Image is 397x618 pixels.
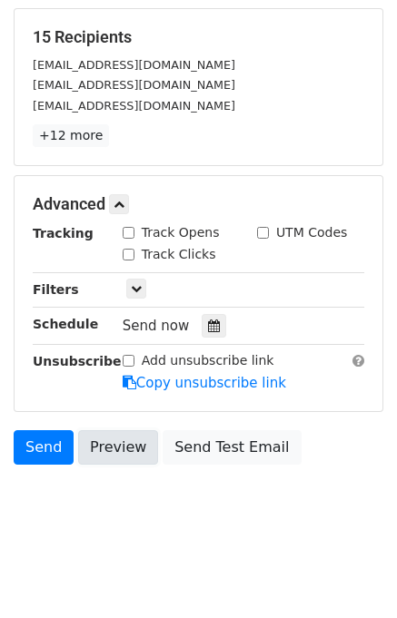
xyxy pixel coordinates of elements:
strong: Unsubscribe [33,354,122,368]
small: [EMAIL_ADDRESS][DOMAIN_NAME] [33,58,235,72]
a: Send [14,430,74,465]
label: Track Clicks [142,245,216,264]
span: Send now [123,318,190,334]
a: Preview [78,430,158,465]
strong: Tracking [33,226,94,240]
a: Copy unsubscribe link [123,375,286,391]
a: Send Test Email [163,430,301,465]
h5: 15 Recipients [33,27,364,47]
label: Track Opens [142,223,220,242]
label: UTM Codes [276,223,347,242]
label: Add unsubscribe link [142,351,274,370]
h5: Advanced [33,194,364,214]
strong: Filters [33,282,79,297]
small: [EMAIL_ADDRESS][DOMAIN_NAME] [33,78,235,92]
strong: Schedule [33,317,98,331]
iframe: Chat Widget [306,531,397,618]
small: [EMAIL_ADDRESS][DOMAIN_NAME] [33,99,235,113]
a: +12 more [33,124,109,147]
